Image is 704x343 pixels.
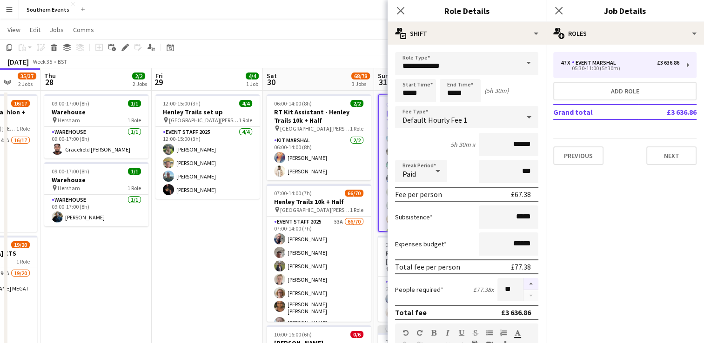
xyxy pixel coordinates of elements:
[16,125,30,132] span: 1 Role
[246,73,259,79] span: 4/4
[450,140,475,149] div: 5h 30m x
[44,195,148,226] app-card-role: Warehouse1/109:00-17:00 (8h)[PERSON_NAME]
[572,59,620,66] div: Event Marshal
[378,277,482,322] app-card-role: Kit Marshal2/207:00-13:30 (6h30m)[PERSON_NAME][PERSON_NAME]
[378,325,482,333] div: Updated
[638,105,697,119] td: £3 636.86
[155,94,260,199] app-job-card: 12:00-15:00 (3h)4/4Henley Trails set up [GEOGRAPHIC_DATA][PERSON_NAME]1 RoleEvent Staff 20254/412...
[132,73,145,79] span: 2/2
[484,86,509,95] div: (5h 30m)
[44,162,148,226] app-job-card: 09:00-17:00 (8h)1/1Warehouse Hersham1 RoleWarehouse1/109:00-17:00 (8h)[PERSON_NAME]
[267,94,371,180] app-job-card: 06:00-14:00 (8h)2/2RT Kit Assistant - Henley Trails 10k + Half [GEOGRAPHIC_DATA][PERSON_NAME]1 Ro...
[163,100,201,107] span: 12:00-15:00 (3h)
[486,329,493,336] button: Unordered List
[402,169,416,178] span: Paid
[18,80,36,87] div: 2 Jobs
[378,236,482,322] app-job-card: 07:00-13:30 (6h30m)2/2RT Kit Assistant - [GEOGRAPHIC_DATA] [GEOGRAPHIC_DATA]1 RoleKit Marshal2/20...
[274,100,312,107] span: 06:00-14:00 (8h)
[267,108,371,125] h3: RT Kit Assistant - Henley Trails 10k + Half
[561,59,572,66] div: 47 x
[473,285,494,294] div: £77.38 x
[646,146,697,165] button: Next
[395,262,460,271] div: Total fee per person
[239,100,252,107] span: 4/4
[58,117,80,124] span: Hersham
[155,127,260,199] app-card-role: Event Staff 20254/412:00-15:00 (3h)[PERSON_NAME][PERSON_NAME][PERSON_NAME][PERSON_NAME]
[386,101,435,108] span: 05:30-11:00 (5h30m)
[58,185,80,191] span: Hersham
[154,77,163,87] span: 29
[267,198,371,206] h3: Henley Trails 10k + Half
[128,100,141,107] span: 1/1
[500,329,507,336] button: Ordered List
[402,115,467,125] span: Default Hourly Fee 1
[416,329,423,336] button: Redo
[395,285,443,294] label: People required
[352,80,369,87] div: 3 Jobs
[7,26,20,34] span: View
[514,329,521,336] button: Text Color
[472,329,479,336] button: Strikethrough
[73,26,94,34] span: Comms
[267,72,277,80] span: Sat
[11,241,30,248] span: 19/20
[350,125,363,132] span: 1 Role
[280,206,350,213] span: [GEOGRAPHIC_DATA][PERSON_NAME]
[169,117,239,124] span: [GEOGRAPHIC_DATA][PERSON_NAME]
[378,94,482,232] app-job-card: 05:30-11:00 (5h30m)47/47[PERSON_NAME] Park Triathlon [PERSON_NAME][GEOGRAPHIC_DATA]1 Role[PERSON_...
[44,72,56,80] span: Thu
[379,109,481,125] h3: [PERSON_NAME] Park Triathlon
[546,5,704,17] h3: Job Details
[16,258,30,265] span: 1 Role
[388,5,546,17] h3: Role Details
[378,249,482,266] h3: RT Kit Assistant - [GEOGRAPHIC_DATA]
[553,82,697,100] button: Add role
[350,100,363,107] span: 2/2
[345,190,363,197] span: 66/70
[395,190,442,199] div: Fee per person
[376,77,389,87] span: 31
[7,57,29,66] div: [DATE]
[31,58,54,65] span: Week 35
[430,329,437,336] button: Bold
[267,135,371,180] app-card-role: Kit Marshal2/206:00-14:00 (8h)[PERSON_NAME][PERSON_NAME]
[280,125,350,132] span: [GEOGRAPHIC_DATA][PERSON_NAME]
[265,77,277,87] span: 30
[501,308,531,317] div: £3 636.86
[511,190,531,199] div: £67.38
[561,66,679,71] div: 05:30-11:00 (5h30m)
[511,262,531,271] div: £77.38
[350,206,363,213] span: 1 Role
[128,168,141,175] span: 1/1
[350,331,363,338] span: 0/6
[246,80,258,87] div: 1 Job
[44,94,148,158] app-job-card: 09:00-17:00 (8h)1/1Warehouse Hersham1 RoleWarehouse1/109:00-17:00 (8h)Gracefield [PERSON_NAME]
[458,329,465,336] button: Underline
[155,72,163,80] span: Fri
[127,185,141,191] span: 1 Role
[11,100,30,107] span: 16/17
[546,22,704,45] div: Roles
[239,117,252,124] span: 1 Role
[274,331,312,338] span: 10:00-16:00 (6h)
[69,24,98,36] a: Comms
[378,72,389,80] span: Sun
[50,26,64,34] span: Jobs
[19,0,77,19] button: Southern Events
[44,108,148,116] h3: Warehouse
[52,100,89,107] span: 09:00-17:00 (8h)
[18,73,36,79] span: 35/37
[44,176,148,184] h3: Warehouse
[553,146,603,165] button: Previous
[523,278,538,290] button: Increase
[395,240,447,248] label: Expenses budget
[657,59,679,66] div: £3 636.86
[395,213,433,221] label: Subsistence
[46,24,67,36] a: Jobs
